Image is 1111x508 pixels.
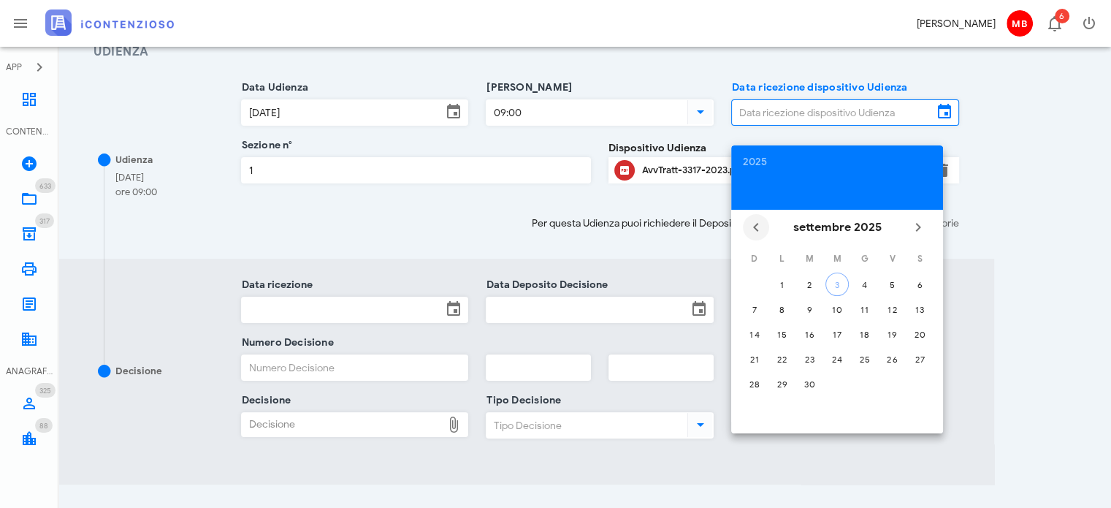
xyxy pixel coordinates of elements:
div: 14 [743,329,766,340]
div: 1 [771,279,794,290]
label: [PERSON_NAME] [482,80,572,95]
span: 633 [39,181,51,191]
button: 20 [908,322,931,346]
label: Data ricezione dispositivo Udienza [728,80,907,95]
th: S [906,246,933,271]
button: 9 [798,297,821,321]
span: 317 [39,216,50,226]
button: Distintivo [1036,6,1072,41]
div: 10 [825,304,849,315]
button: 7 [743,297,766,321]
button: 17 [825,322,849,346]
input: Numero Decisione [242,355,468,380]
button: 13 [908,297,931,321]
button: 27 [908,347,931,371]
label: Dispositivo Udienza [608,140,706,156]
button: 14 [743,322,766,346]
div: 21 [743,354,766,365]
div: 29 [771,379,794,390]
input: Ora Udienza [486,100,684,125]
div: Decisione [242,413,443,436]
div: 25 [853,354,877,365]
button: 3 [825,273,849,296]
th: M [796,246,822,271]
div: Clicca per aprire un'anteprima del file o scaricarlo [642,159,925,182]
button: 6 [908,273,931,296]
button: 11 [853,297,877,321]
button: 25 [853,347,877,371]
div: Decisione [115,364,162,379]
button: 12 [880,297,904,321]
button: Elimina [934,162,952,179]
button: 4 [853,273,877,296]
button: 21 [743,347,766,371]
th: M [824,246,850,271]
div: 23 [798,354,821,365]
div: 11 [853,304,877,315]
h3: Udienza [93,43,959,61]
div: 4 [853,279,877,290]
div: 8 [771,304,794,315]
div: 20 [908,329,931,340]
span: 88 [39,421,48,431]
input: Data ricezione dispositivo Udienza [732,100,933,125]
span: Distintivo [1055,9,1069,23]
button: 16 [798,322,821,346]
div: 28 [743,379,766,390]
div: 24 [825,354,849,365]
div: [PERSON_NAME] [917,16,996,31]
label: Tipo Decisione [482,393,561,408]
div: 17 [825,329,849,340]
th: V [879,246,906,271]
div: 7 [743,304,766,315]
button: 2 [798,273,821,296]
span: Distintivo [35,383,56,398]
button: 1 [771,273,794,296]
label: Decisione [237,393,291,408]
div: 9 [798,304,821,315]
button: 26 [880,347,904,371]
button: Clicca per aprire un'anteprima del file o scaricarlo [614,160,635,181]
div: 2025 [743,157,931,167]
label: Numero Decisione [237,335,334,350]
button: 19 [880,322,904,346]
span: Distintivo [35,418,53,433]
div: 15 [771,329,794,340]
input: Sezione n° [242,158,591,183]
button: 22 [771,347,794,371]
span: Per questa Udienza puoi richiedere il Deposito di: [532,216,753,231]
div: ANAGRAFICA [6,365,53,378]
button: MB [1001,6,1036,41]
label: Sezione n° [237,138,293,153]
th: G [852,246,878,271]
span: 325 [39,386,51,395]
div: 18 [853,329,877,340]
button: 8 [771,297,794,321]
div: Udienza [115,153,153,167]
div: CONTENZIOSO [6,125,53,138]
button: 10 [825,297,849,321]
div: 2 [798,279,821,290]
div: AvvTratt-3317-2023.pdf [642,164,925,176]
th: D [741,246,768,271]
div: 22 [771,354,794,365]
input: Tipo Decisione [486,413,684,438]
img: logo-text-2x.png [45,10,174,36]
span: Distintivo [35,213,54,228]
th: L [769,246,795,271]
div: 13 [908,304,931,315]
button: 5 [880,273,904,296]
div: 12 [880,304,904,315]
button: 28 [743,372,766,395]
button: 24 [825,347,849,371]
button: 29 [771,372,794,395]
button: 18 [853,322,877,346]
div: ore 09:00 [115,185,157,200]
span: MB [1007,10,1033,37]
div: 3 [826,279,848,290]
div: 16 [798,329,821,340]
button: 23 [798,347,821,371]
button: Il prossimo mese [905,214,931,240]
div: 6 [908,279,931,290]
div: [DATE] [115,170,157,185]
